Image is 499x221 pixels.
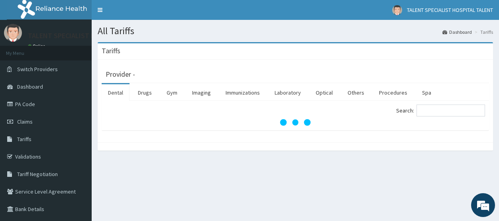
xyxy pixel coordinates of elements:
h1: All Tariffs [98,26,493,36]
a: Dashboard [442,29,472,35]
span: Dashboard [17,83,43,90]
img: User Image [392,5,402,15]
a: Online [28,43,47,49]
span: Tariff Negotiation [17,171,58,178]
a: Imaging [186,84,217,101]
li: Tariffs [473,29,493,35]
a: Others [341,84,371,101]
h3: Tariffs [102,47,120,54]
p: TALENT SPECIALIST HOSPITAL TALENT [28,32,148,39]
span: Claims [17,118,33,125]
span: Tariffs [17,136,31,143]
a: Drugs [132,84,158,101]
h3: Provider - [106,71,135,78]
svg: audio-loading [279,107,311,138]
a: Laboratory [268,84,307,101]
a: Spa [416,84,438,101]
a: Dental [102,84,130,101]
label: Search: [396,105,485,116]
input: Search: [416,105,485,116]
span: TALENT SPECIALIST HOSPITAL TALENT [407,6,493,14]
img: User Image [4,24,22,42]
a: Optical [309,84,339,101]
span: Switch Providers [17,66,58,73]
a: Immunizations [219,84,266,101]
a: Gym [160,84,184,101]
a: Procedures [373,84,414,101]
